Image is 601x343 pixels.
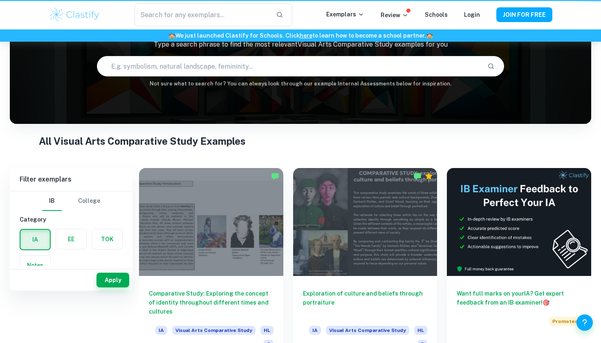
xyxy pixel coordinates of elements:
[381,11,408,20] p: Review
[457,289,581,307] h6: Want full marks on your IA ? Get expert feedback from an IB examiner!
[135,3,269,26] input: Search for any exemplars...
[303,289,428,316] h6: Exploration of culture and beliefs through portraiture
[425,172,433,180] div: Premium
[2,31,599,40] h6: We just launched Clastify for Schools. Click to learn how to become a school partner.
[42,191,100,211] div: Filter type choice
[260,326,274,335] span: HL
[326,10,364,19] p: Exemplars
[49,7,101,23] img: Clastify logo
[496,7,552,22] button: JOIN FOR FREE
[576,314,593,331] button: Help and Feedback
[10,168,132,191] h6: Filter exemplars
[56,229,86,249] button: EE
[96,273,129,287] button: Apply
[172,326,256,335] span: Visual Arts Comparative Study
[20,256,50,275] button: Notes
[78,191,100,211] button: College
[20,215,123,224] h6: Category
[300,32,312,39] a: here
[447,168,591,276] img: Thumbnail
[464,11,480,18] a: Login
[413,172,422,180] img: Marked
[97,55,480,78] input: E.g. symbolism, natural landscape, femininity...
[425,11,448,18] a: Schools
[168,32,175,39] span: 🏫
[10,80,591,88] h6: Not sure what to search for? You can always look through our example Internal Assessments below f...
[39,134,562,148] h1: All Visual Arts Comparative Study Examples
[92,229,122,249] button: TOK
[426,32,433,39] span: 🏫
[326,326,409,335] span: Visual Arts Comparative Study
[543,299,549,306] span: 🎯
[20,230,50,249] button: IA
[484,59,498,73] button: Search
[155,326,167,335] span: IA
[309,326,321,335] span: IA
[149,289,274,316] h6: Comparative Study: Exploring the concept of identity throughout different times and cultures
[414,326,427,335] span: HL
[10,40,591,49] p: Type a search phrase to find the most relevant Visual Arts Comparative Study examples for you
[549,317,581,326] span: Promoted
[42,191,62,211] button: IB
[271,172,279,180] img: Marked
